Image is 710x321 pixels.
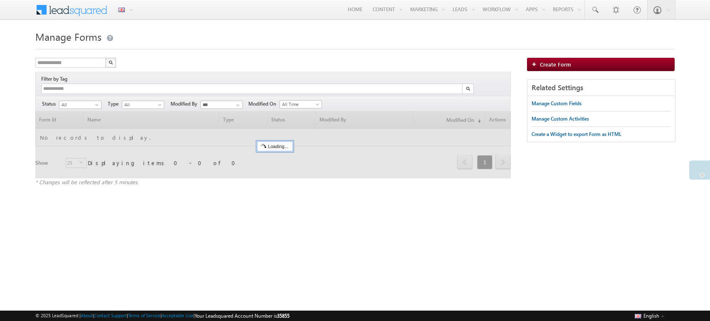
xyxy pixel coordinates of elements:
[35,30,101,43] span: Manage Forms
[280,100,322,109] a: All Time
[527,80,675,96] div: Related Settings
[128,313,161,318] a: Terms of Service
[532,127,621,142] a: Create a Widget to export Form as HTML
[122,101,162,109] span: All
[59,101,101,109] a: All
[122,101,164,109] a: All
[532,100,581,107] div: Manage Custom Fields
[94,313,127,318] a: Contact Support
[466,86,470,91] img: Search
[42,100,59,108] span: Status
[277,313,289,319] span: 35855
[162,313,193,318] a: Acceptable Use
[540,61,571,68] span: Create Form
[35,312,289,320] span: © 2025 LeadSquared | | | | |
[108,100,122,108] span: Type
[109,60,113,64] img: Search
[532,96,581,111] a: Manage Custom Fields
[280,101,319,108] span: All Time
[532,62,540,67] img: add_icon.png
[633,311,666,321] button: English
[41,74,70,84] div: Filter by Tag
[532,111,589,126] a: Manage Custom Activities
[195,313,289,319] span: Your Leadsquared Account Number is
[257,141,292,151] div: Loading...
[232,101,242,109] a: Show All Items
[171,100,200,108] span: Modified By
[248,100,280,108] span: Modified On
[81,313,93,318] a: About
[59,101,99,109] span: All
[35,178,510,186] div: * Changes will be reflected after 5 minutes.
[532,131,621,138] div: Create a Widget to export Form as HTML
[532,115,589,123] div: Manage Custom Activities
[643,313,659,319] span: English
